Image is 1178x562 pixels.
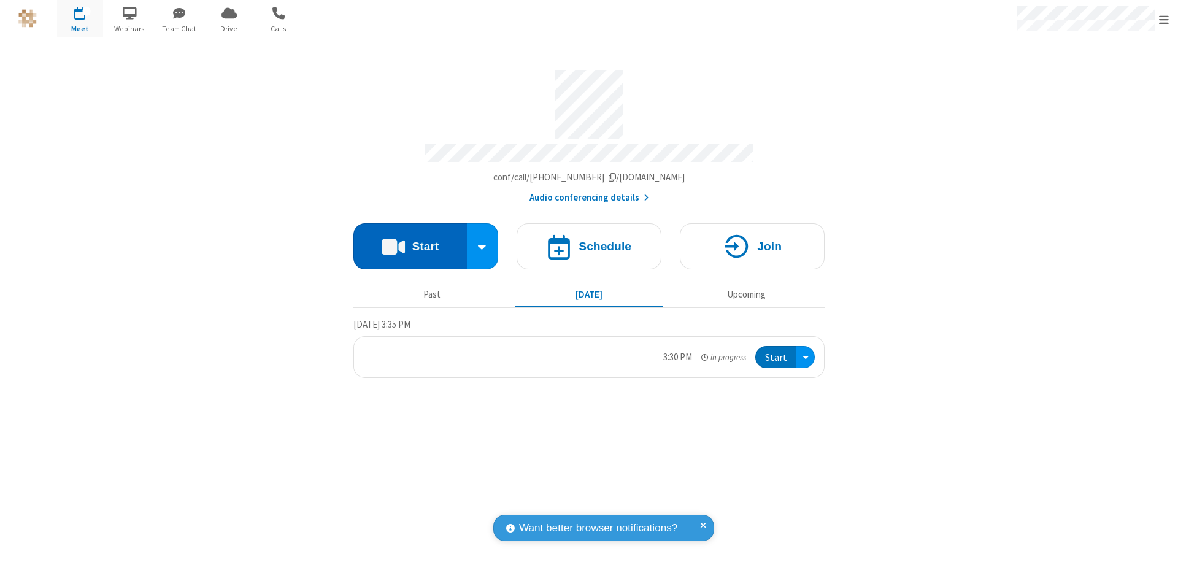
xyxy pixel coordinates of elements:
[579,241,631,252] h4: Schedule
[796,346,815,369] div: Open menu
[18,9,37,28] img: QA Selenium DO NOT DELETE OR CHANGE
[358,283,506,306] button: Past
[83,7,91,16] div: 1
[256,23,302,34] span: Calls
[663,350,692,364] div: 3:30 PM
[57,23,103,34] span: Meet
[156,23,202,34] span: Team Chat
[353,223,467,269] button: Start
[107,23,153,34] span: Webinars
[672,283,820,306] button: Upcoming
[412,241,439,252] h4: Start
[519,520,677,536] span: Want better browser notifications?
[206,23,252,34] span: Drive
[1147,530,1169,553] iframe: Chat
[755,346,796,369] button: Start
[680,223,825,269] button: Join
[353,318,410,330] span: [DATE] 3:35 PM
[467,223,499,269] div: Start conference options
[701,352,746,363] em: in progress
[353,317,825,379] section: Today's Meetings
[353,61,825,205] section: Account details
[757,241,782,252] h4: Join
[493,171,685,185] button: Copy my meeting room linkCopy my meeting room link
[515,283,663,306] button: [DATE]
[493,171,685,183] span: Copy my meeting room link
[529,191,649,205] button: Audio conferencing details
[517,223,661,269] button: Schedule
